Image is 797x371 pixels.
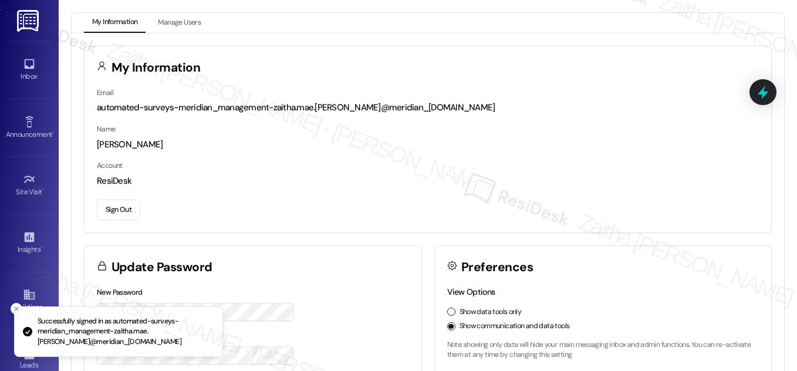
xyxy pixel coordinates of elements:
[6,170,53,201] a: Site Visit •
[447,340,759,360] p: Note: showing only data will hide your main messaging inbox and admin functions. You can re-activ...
[447,286,495,297] label: View Options
[460,321,570,332] label: Show communication and data tools
[97,124,116,134] label: Name
[11,303,22,315] button: Close toast
[6,285,53,316] a: Buildings
[52,129,54,137] span: •
[112,261,212,274] h3: Update Password
[97,288,143,297] label: New Password
[460,307,522,318] label: Show data tools only
[97,175,759,187] div: ResiDesk
[84,13,146,33] button: My Information
[6,227,53,259] a: Insights •
[97,88,113,97] label: Email
[17,10,41,32] img: ResiDesk Logo
[97,139,759,151] div: [PERSON_NAME]
[6,54,53,86] a: Inbox
[112,62,201,74] h3: My Information
[97,200,140,220] button: Sign Out
[150,13,209,33] button: Manage Users
[97,161,123,170] label: Account
[42,186,44,194] span: •
[38,316,213,348] p: Successfully signed in as automated-surveys-meridian_management-zaitha.mae.[PERSON_NAME]@meridian...
[40,244,42,252] span: •
[461,261,533,274] h3: Preferences
[97,102,759,114] div: automated-surveys-meridian_management-zaitha.mae.[PERSON_NAME]@meridian_[DOMAIN_NAME]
